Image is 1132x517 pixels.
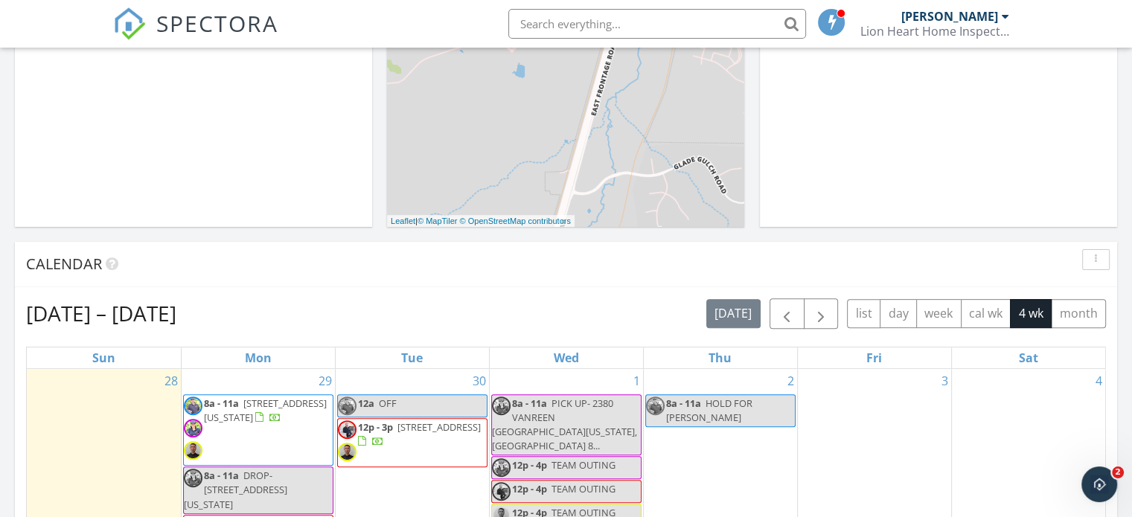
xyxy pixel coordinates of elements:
span: DROP- [STREET_ADDRESS][US_STATE] [184,469,287,510]
a: Wednesday [551,347,582,368]
button: Next [804,298,839,329]
a: 12p - 3p [STREET_ADDRESS] [337,418,487,467]
span: 8a - 11a [512,396,547,410]
img: joel.png [338,443,356,461]
div: | [387,215,575,228]
button: day [880,299,917,328]
img: The Best Home Inspection Software - Spectora [113,7,146,40]
span: TEAM OUTING [551,482,615,495]
img: dsc_3081.jpg [646,396,665,415]
span: 8a - 11a [204,469,239,482]
a: 8a - 11a [STREET_ADDRESS][US_STATE] [183,394,333,466]
button: month [1051,299,1106,328]
span: 12p - 4p [512,482,547,495]
a: Go to October 4, 2025 [1093,369,1105,393]
a: Saturday [1016,347,1041,368]
a: © OpenStreetMap contributors [460,216,571,225]
a: Go to September 30, 2025 [470,369,489,393]
img: dsc_3119.jpg [184,419,202,437]
span: 12a [358,396,374,410]
a: Go to October 2, 2025 [784,369,797,393]
button: cal wk [961,299,1011,328]
div: Lion Heart Home Inspections, LLC [860,24,1009,39]
img: dsc_3081.jpg [338,396,356,415]
div: [PERSON_NAME] [901,9,998,24]
span: 8a - 11a [204,396,239,410]
a: SPECTORA [113,20,278,51]
a: Sunday [89,347,118,368]
span: PICK UP- 2380 VANREEN [GEOGRAPHIC_DATA][US_STATE], [GEOGRAPHIC_DATA] 8... [492,396,637,453]
span: 12p - 4p [512,458,547,472]
button: 4 wk [1010,299,1052,328]
span: OFF [379,396,397,410]
img: dsc_2575.jpg [492,482,511,501]
img: dsc_2575.jpg [338,420,356,439]
button: [DATE] [706,299,761,328]
img: dsc_3119.jpg [184,469,202,487]
img: dsc_3081.jpg [184,396,202,415]
button: list [847,299,880,328]
button: week [916,299,962,328]
span: SPECTORA [156,7,278,39]
button: Previous [770,298,805,329]
a: Thursday [706,347,735,368]
a: © MapTiler [418,216,458,225]
iframe: Intercom live chat [1081,466,1117,502]
h2: [DATE] – [DATE] [26,298,176,328]
a: Tuesday [398,347,426,368]
img: dsc_3119.jpg [492,458,511,477]
a: Monday [242,347,275,368]
span: [STREET_ADDRESS] [397,420,481,434]
a: Go to October 1, 2025 [630,369,643,393]
a: Go to October 3, 2025 [938,369,951,393]
span: [STREET_ADDRESS][US_STATE] [204,396,327,424]
span: 2 [1112,466,1124,478]
a: 12p - 3p [STREET_ADDRESS] [358,420,481,448]
a: Go to September 29, 2025 [316,369,335,393]
span: HOLD FOR [PERSON_NAME] [666,396,752,424]
span: 8a - 11a [666,396,701,410]
a: Friday [863,347,885,368]
a: Go to September 28, 2025 [162,369,181,393]
span: Calendar [26,254,102,274]
img: joel.png [184,441,202,460]
img: dsc_3119.jpg [492,396,511,415]
a: 8a - 11a [STREET_ADDRESS][US_STATE] [204,396,327,424]
span: 12p - 3p [358,420,393,434]
a: Leaflet [391,216,415,225]
span: TEAM OUTING [551,458,615,472]
input: Search everything... [508,9,806,39]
